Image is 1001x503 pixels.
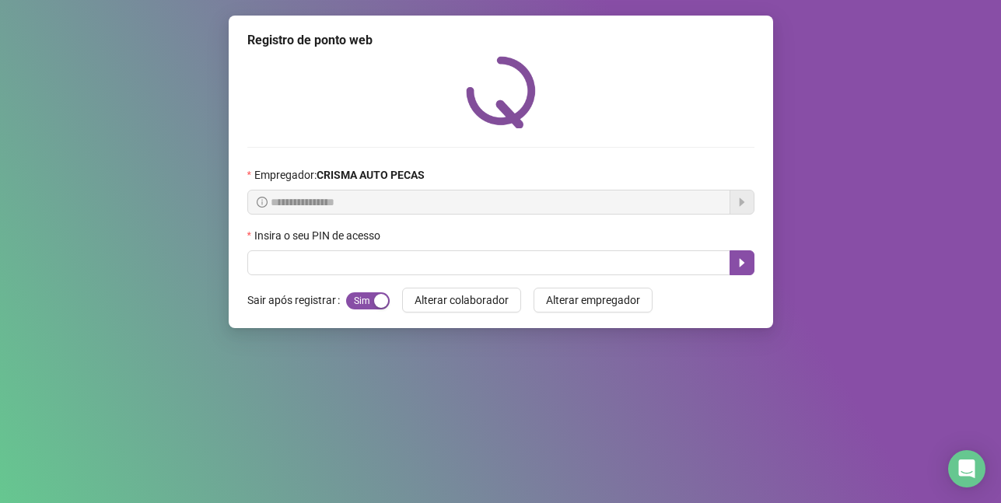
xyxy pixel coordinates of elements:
[247,31,754,50] div: Registro de ponto web
[466,56,536,128] img: QRPoint
[247,288,346,313] label: Sair após registrar
[736,257,748,269] span: caret-right
[402,288,521,313] button: Alterar colaborador
[534,288,653,313] button: Alterar empregador
[254,166,425,183] span: Empregador :
[247,227,390,244] label: Insira o seu PIN de acesso
[317,169,425,181] strong: CRISMA AUTO PECAS
[546,292,640,309] span: Alterar empregador
[415,292,509,309] span: Alterar colaborador
[257,197,268,208] span: info-circle
[948,450,985,487] div: Open Intercom Messenger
